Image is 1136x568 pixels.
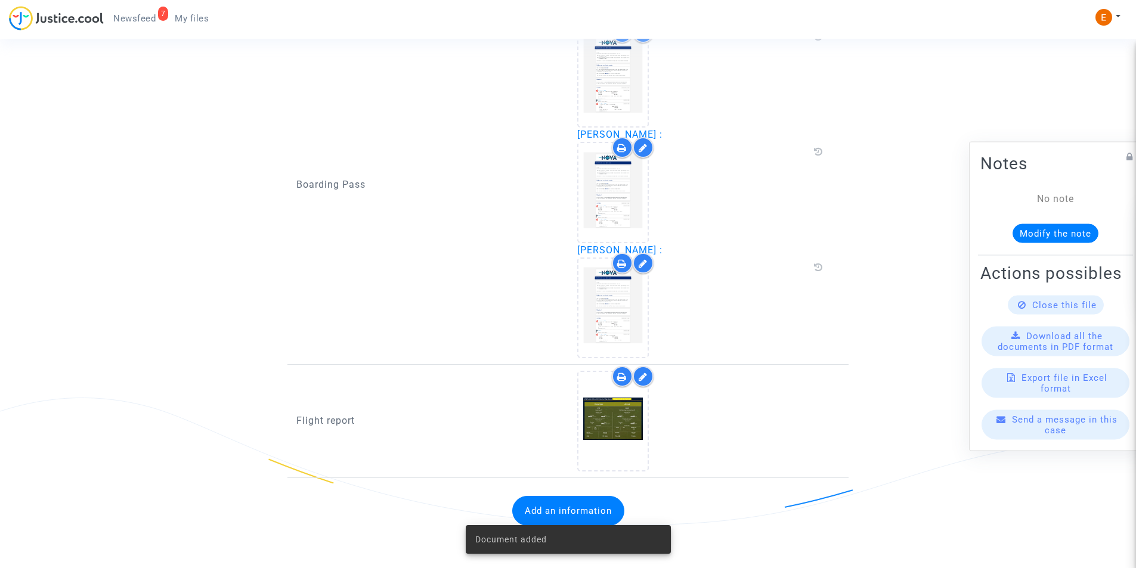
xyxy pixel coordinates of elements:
span: Close this file [1032,299,1097,310]
span: [PERSON_NAME] : [577,129,663,140]
span: Document added [475,533,547,545]
a: 7Newsfeed [104,10,165,27]
span: [PERSON_NAME] : [577,244,663,256]
div: 7 [158,7,169,21]
button: Add an information [512,496,624,526]
h2: Notes [980,153,1131,173]
span: Send a message in this case [1012,414,1118,435]
h2: Actions possibles [980,262,1131,283]
p: Flight report [296,413,559,428]
img: jc-logo.svg [9,6,104,30]
span: Newsfeed [113,13,156,24]
button: Modify the note [1013,224,1098,243]
span: My files [175,13,209,24]
p: Boarding Pass [296,177,559,192]
img: ACg8ocIeiFvHKe4dA5oeRFd_CiCnuxWUEc1A2wYhRJE3TTWt=s96-c [1095,9,1112,26]
span: Export file in Excel format [1022,372,1107,393]
div: No note [998,191,1113,206]
a: My files [165,10,218,27]
span: Download all the documents in PDF format [998,330,1113,352]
